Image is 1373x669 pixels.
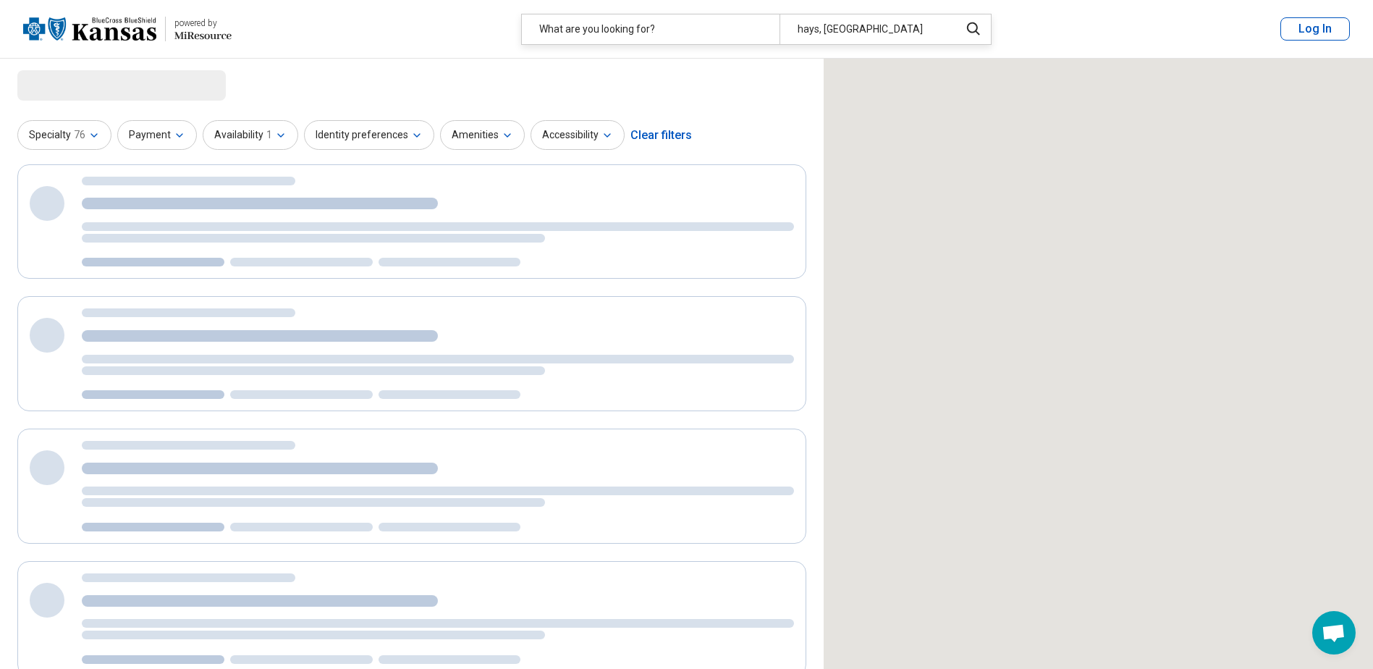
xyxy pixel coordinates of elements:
[780,14,951,44] div: hays, [GEOGRAPHIC_DATA]
[17,120,111,150] button: Specialty76
[203,120,298,150] button: Availability1
[23,12,232,46] a: Blue Cross Blue Shield Kansaspowered by
[630,118,692,153] div: Clear filters
[1312,611,1356,655] div: Open chat
[266,127,272,143] span: 1
[74,127,85,143] span: 76
[304,120,434,150] button: Identity preferences
[1280,17,1350,41] button: Log In
[522,14,780,44] div: What are you looking for?
[440,120,525,150] button: Amenities
[174,17,232,30] div: powered by
[23,12,156,46] img: Blue Cross Blue Shield Kansas
[531,120,625,150] button: Accessibility
[117,120,197,150] button: Payment
[17,70,139,99] span: Loading...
